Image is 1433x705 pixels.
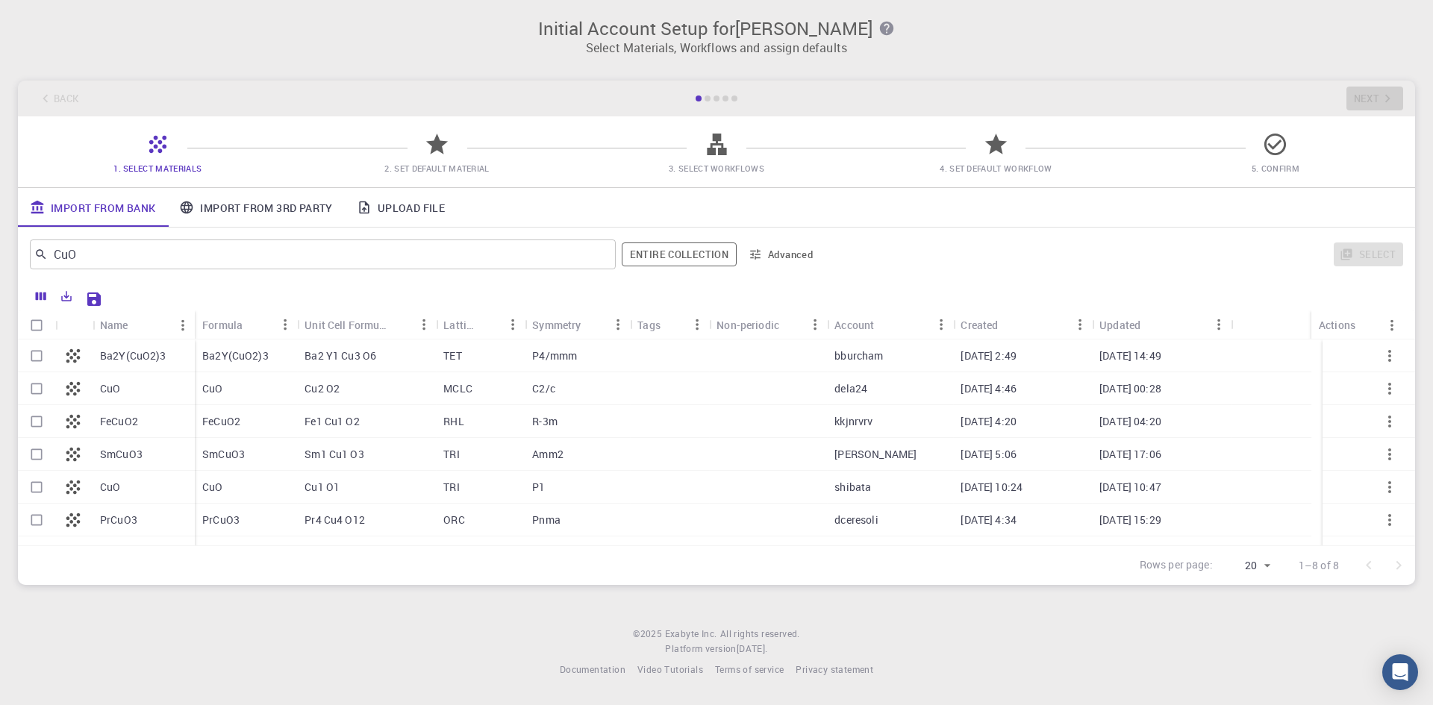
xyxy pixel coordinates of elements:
[834,381,867,396] p: dela24
[195,310,297,339] div: Formula
[874,313,898,336] button: Sort
[1099,310,1140,339] div: Updated
[436,310,525,339] div: Lattice
[79,284,109,314] button: Save Explorer Settings
[720,627,800,642] span: All rights reserved.
[443,447,459,462] p: TRI
[1099,545,1161,560] p: [DATE] 23:08
[1099,414,1161,429] p: [DATE] 04:20
[305,447,364,462] p: Sm1 Cu1 O3
[637,310,661,339] div: Tags
[1311,310,1404,339] div: Actions
[305,545,340,560] p: Cu2 O2
[525,310,630,339] div: Symmetry
[1099,381,1161,396] p: [DATE] 00:28
[100,381,120,396] p: CuO
[834,447,917,462] p: [PERSON_NAME]
[834,414,872,429] p: kkjnrvrv
[305,513,365,527] p: Pr4 Cu4 O12
[443,480,459,495] p: TRI
[100,545,120,560] p: CuO
[560,663,625,675] span: Documentation
[305,381,340,396] p: Cu2 O2
[606,313,630,336] button: Menu
[661,313,684,336] button: Sort
[633,627,664,642] span: © 2025
[796,663,873,675] span: Privacy statement
[709,310,827,339] div: Non-periodic
[202,513,240,527] p: PrCuO3
[637,663,703,675] span: Video Tutorials
[18,188,167,227] a: Import From Bank
[202,480,222,495] p: CuO
[532,480,545,495] p: P1
[1099,348,1161,363] p: [DATE] 14:49
[100,310,128,339] div: Name
[796,662,873,677] a: Privacy statement
[1380,313,1404,337] button: Menu
[834,545,887,560] p: elisbansac
[412,313,436,336] button: Menu
[637,662,703,677] a: Video Tutorials
[560,662,625,677] a: Documentation
[27,18,1406,39] h3: Initial Account Setup for [PERSON_NAME]
[55,310,93,339] div: Icon
[1382,654,1418,690] div: Open Intercom Messenger
[171,313,195,337] button: Menu
[532,414,558,429] p: R-3m
[113,163,202,174] span: 1. Select Materials
[929,313,953,336] button: Menu
[803,313,827,336] button: Menu
[834,310,874,339] div: Account
[297,310,436,339] div: Unit Cell Formula
[202,348,269,363] p: Ba2Y(CuO2)3
[779,313,803,336] button: Sort
[30,10,84,24] span: Support
[100,414,138,429] p: FeCuO2
[305,480,340,495] p: Cu1 O1
[998,313,1022,336] button: Sort
[202,310,243,339] div: Formula
[384,163,489,174] span: 2. Set Default Material
[305,348,376,363] p: Ba2 Y1 Cu3 O6
[202,414,240,429] p: FeCuO2
[532,348,577,363] p: P4/mmm
[305,310,388,339] div: Unit Cell Formula
[273,313,297,336] button: Menu
[665,627,717,642] a: Exabyte Inc.
[665,627,717,639] span: Exabyte Inc.
[743,242,820,266] button: Advanced
[54,284,79,308] button: Export
[630,310,709,339] div: Tags
[443,381,472,396] p: MCLC
[1140,313,1164,336] button: Sort
[715,662,784,677] a: Terms of service
[961,513,1017,527] p: [DATE] 4:34
[27,39,1406,57] p: Select Materials, Workflows and assign defaults
[1092,310,1231,339] div: Updated
[202,447,245,462] p: SmCuO3
[961,414,1017,429] p: [DATE] 4:20
[1068,313,1092,336] button: Menu
[827,310,953,339] div: Account
[477,313,501,336] button: Sort
[1252,163,1299,174] span: 5. Confirm
[443,310,477,339] div: Lattice
[443,513,464,527] p: ORC
[737,642,768,657] a: [DATE].
[1099,447,1161,462] p: [DATE] 17:06
[243,313,266,336] button: Sort
[100,348,166,363] p: Ba2Y(CuO2)3
[1140,557,1213,574] p: Rows per page:
[737,642,768,654] span: [DATE] .
[961,447,1017,462] p: [DATE] 5:06
[345,188,457,227] a: Upload File
[100,513,137,527] p: PrCuO3
[961,381,1017,396] p: [DATE] 4:46
[532,310,581,339] div: Symmetry
[1207,313,1231,336] button: Menu
[28,284,54,308] button: Columns
[202,545,222,560] p: CuO
[1099,480,1161,495] p: [DATE] 10:47
[305,414,360,429] p: Fe1 Cu1 O2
